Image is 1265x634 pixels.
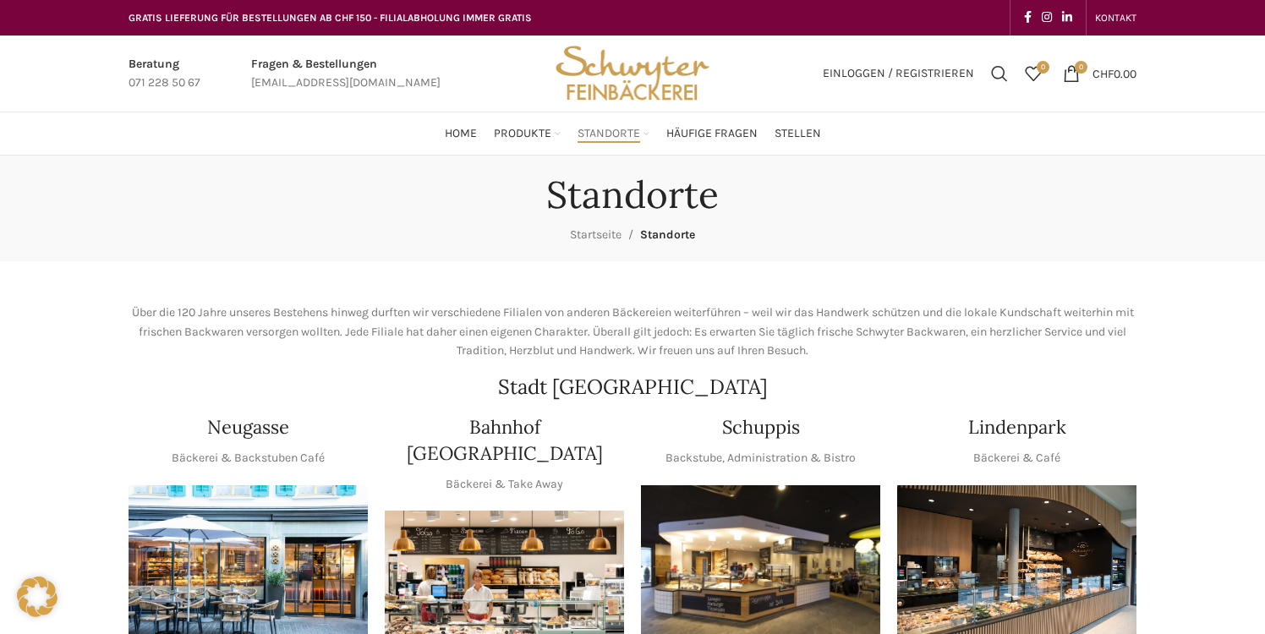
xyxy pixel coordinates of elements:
span: Produkte [494,126,551,142]
a: 0 CHF0.00 [1054,57,1145,90]
span: Standorte [640,227,695,242]
h2: Stadt [GEOGRAPHIC_DATA] [129,377,1136,397]
a: 0 [1016,57,1050,90]
span: Häufige Fragen [666,126,758,142]
a: Stellen [775,117,821,150]
span: Einloggen / Registrieren [823,68,974,79]
a: Linkedin social link [1057,6,1077,30]
p: Bäckerei & Take Away [446,475,563,494]
a: KONTAKT [1095,1,1136,35]
a: Infobox link [129,55,200,93]
h4: Schuppis [722,414,800,440]
span: GRATIS LIEFERUNG FÜR BESTELLUNGEN AB CHF 150 - FILIALABHOLUNG IMMER GRATIS [129,12,532,24]
span: KONTAKT [1095,12,1136,24]
span: Standorte [578,126,640,142]
span: 0 [1037,61,1049,74]
a: Standorte [578,117,649,150]
h4: Bahnhof [GEOGRAPHIC_DATA] [385,414,624,467]
div: Main navigation [120,117,1145,150]
a: Häufige Fragen [666,117,758,150]
bdi: 0.00 [1092,66,1136,80]
a: Home [445,117,477,150]
h4: Lindenpark [968,414,1066,440]
span: 0 [1075,61,1087,74]
a: Produkte [494,117,561,150]
a: Infobox link [251,55,441,93]
div: Secondary navigation [1087,1,1145,35]
a: Instagram social link [1037,6,1057,30]
h4: Neugasse [207,414,289,440]
p: Bäckerei & Backstuben Café [172,449,325,467]
h1: Standorte [546,172,719,217]
p: Über die 120 Jahre unseres Bestehens hinweg durften wir verschiedene Filialen von anderen Bäckere... [129,303,1136,360]
div: Meine Wunschliste [1016,57,1050,90]
a: Einloggen / Registrieren [814,57,983,90]
a: Suchen [983,57,1016,90]
span: CHF [1092,66,1114,80]
a: Facebook social link [1019,6,1037,30]
span: Home [445,126,477,142]
span: Stellen [775,126,821,142]
p: Backstube, Administration & Bistro [665,449,856,467]
img: Bäckerei Schwyter [550,36,715,112]
a: Startseite [570,227,622,242]
p: Bäckerei & Café [973,449,1060,467]
a: Site logo [550,65,715,79]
